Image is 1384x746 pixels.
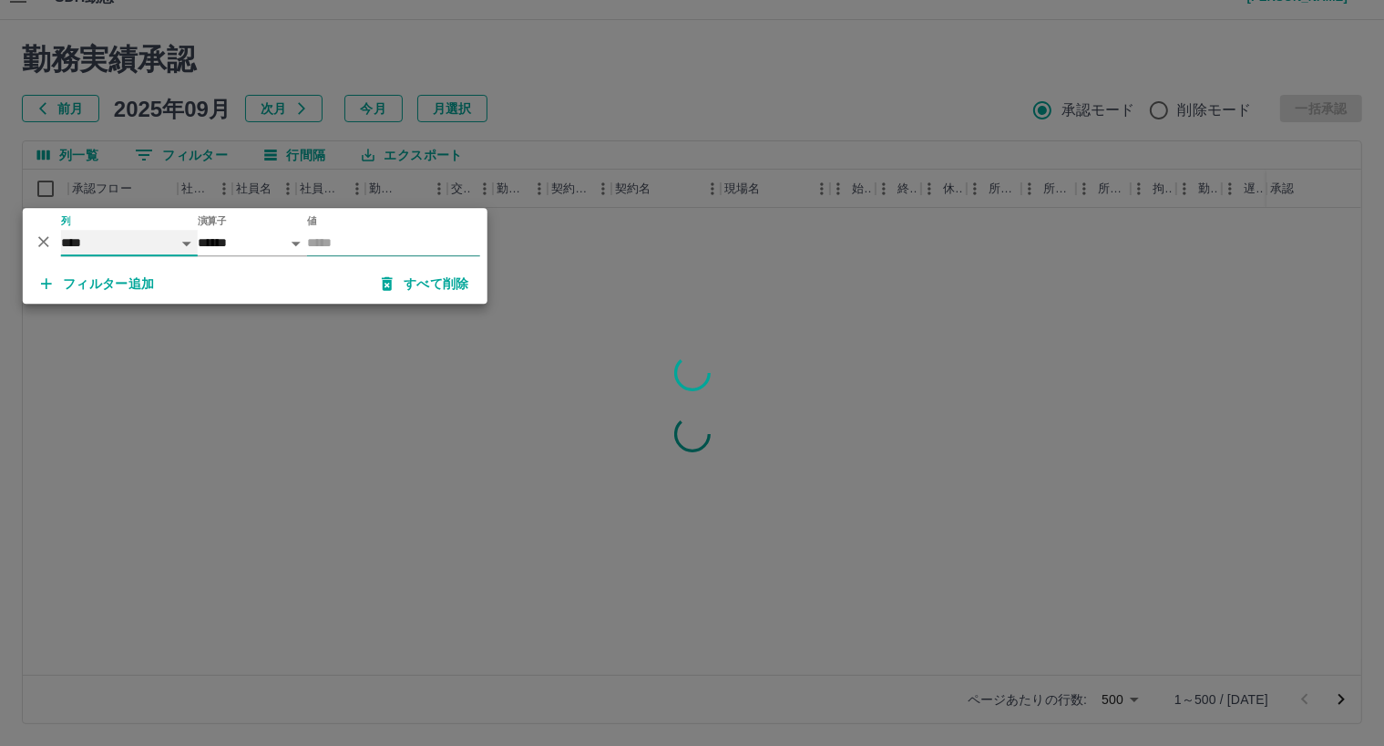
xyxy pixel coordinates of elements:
label: 列 [61,214,71,228]
button: 削除 [30,228,57,255]
label: 演算子 [198,214,227,228]
button: フィルター追加 [26,267,169,300]
button: すべて削除 [367,267,484,300]
label: 値 [307,214,317,228]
